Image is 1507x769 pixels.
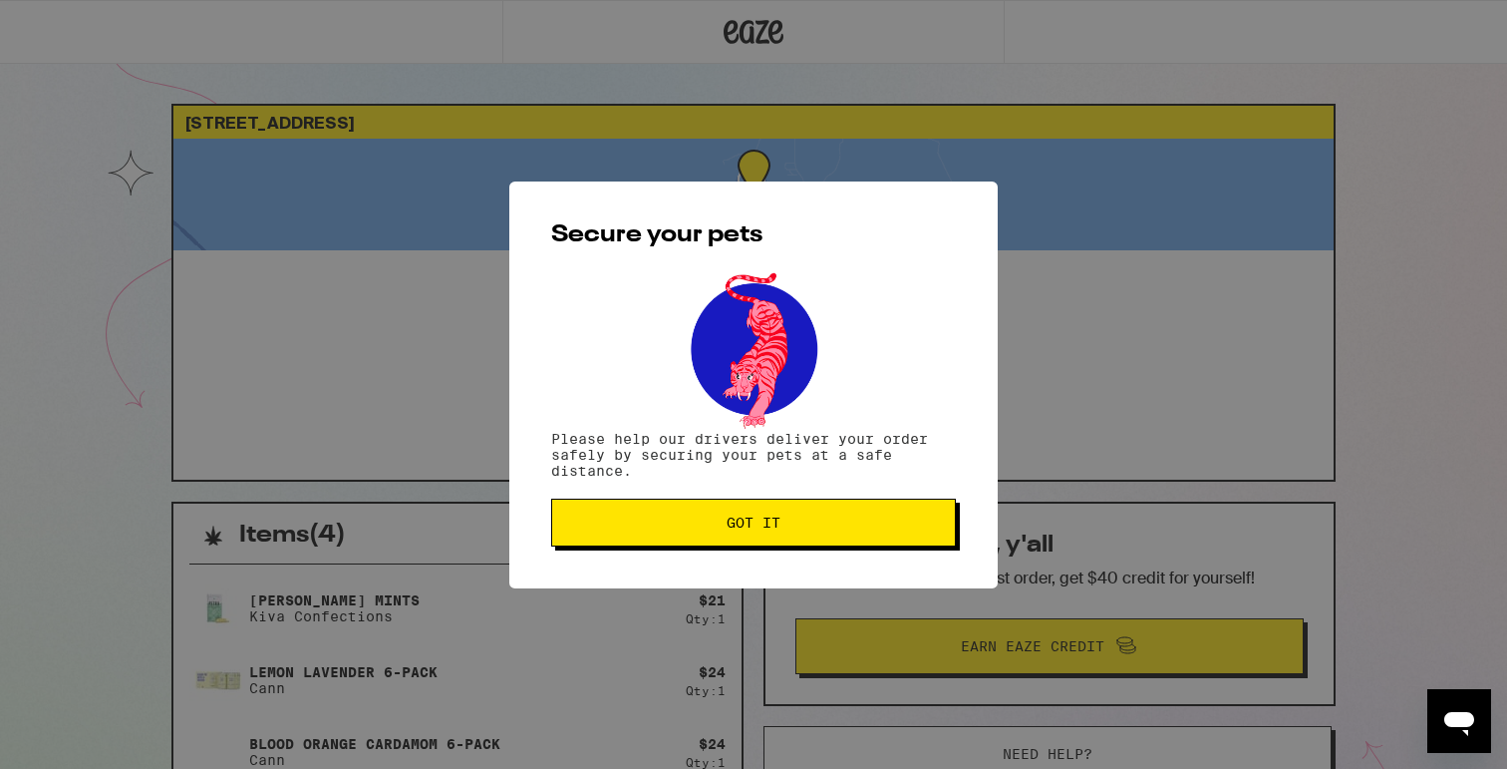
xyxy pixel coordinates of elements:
span: Got it [727,516,780,530]
img: pets [672,267,835,431]
iframe: Button to launch messaging window [1427,689,1491,753]
button: Got it [551,499,956,547]
p: Please help our drivers deliver your order safely by securing your pets at a safe distance. [551,431,956,479]
h2: Secure your pets [551,223,956,247]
